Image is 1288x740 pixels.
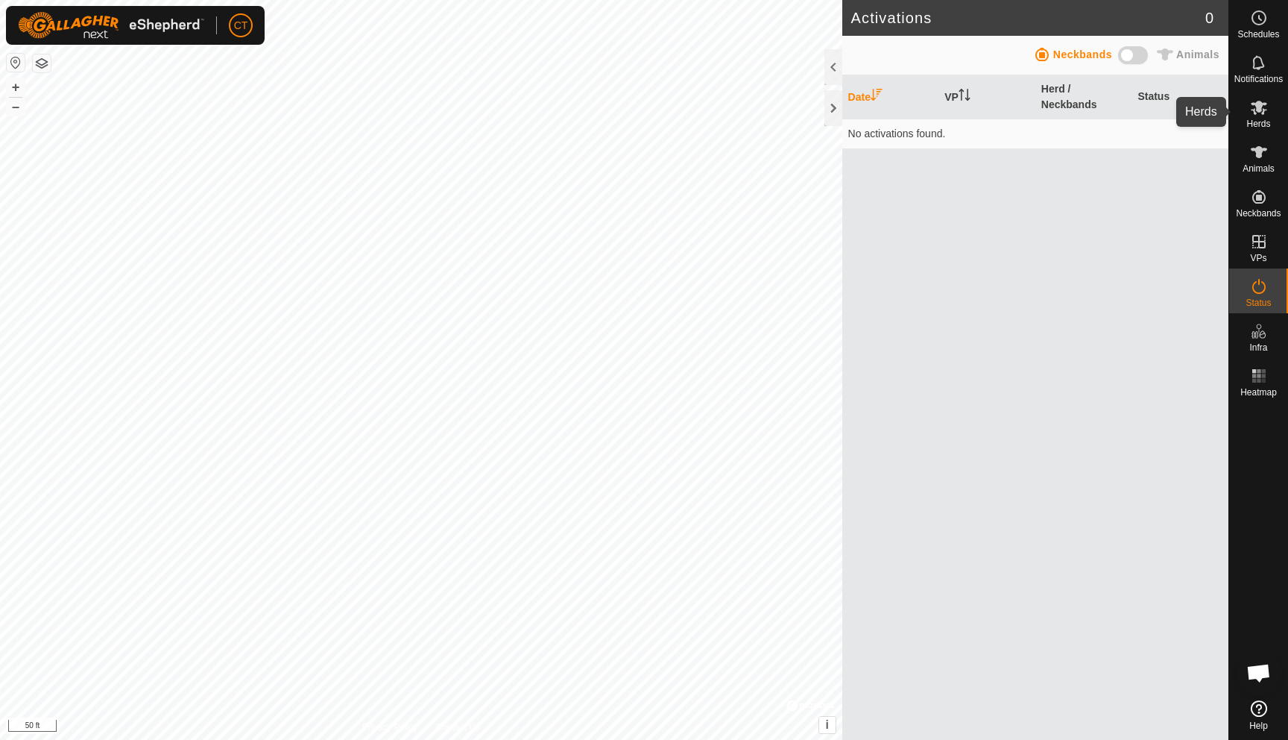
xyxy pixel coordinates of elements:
[842,75,939,119] th: Date
[1246,298,1271,307] span: Status
[7,98,25,116] button: –
[1176,48,1219,60] span: Animals
[33,54,51,72] button: Map Layers
[825,718,828,731] span: i
[1234,75,1283,84] span: Notifications
[1240,388,1277,397] span: Heatmap
[1053,48,1112,60] span: Neckbands
[1249,343,1267,352] span: Infra
[1035,75,1132,119] th: Herd / Neckbands
[1243,164,1275,173] span: Animals
[1249,721,1268,730] span: Help
[362,721,418,734] a: Privacy Policy
[435,721,479,734] a: Contact Us
[1246,119,1270,128] span: Herds
[842,119,1228,148] td: No activations found.
[7,54,25,72] button: Reset Map
[1237,30,1279,39] span: Schedules
[819,717,836,733] button: i
[1237,650,1281,695] a: Open chat
[1205,7,1213,29] span: 0
[234,18,248,34] span: CT
[871,91,883,103] p-sorticon: Activate to sort
[1236,209,1281,218] span: Neckbands
[1229,694,1288,736] a: Help
[7,78,25,96] button: +
[938,75,1035,119] th: VP
[851,9,1205,27] h2: Activations
[959,91,970,103] p-sorticon: Activate to sort
[1250,254,1266,263] span: VPs
[18,12,204,39] img: Gallagher Logo
[1131,75,1228,119] th: Status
